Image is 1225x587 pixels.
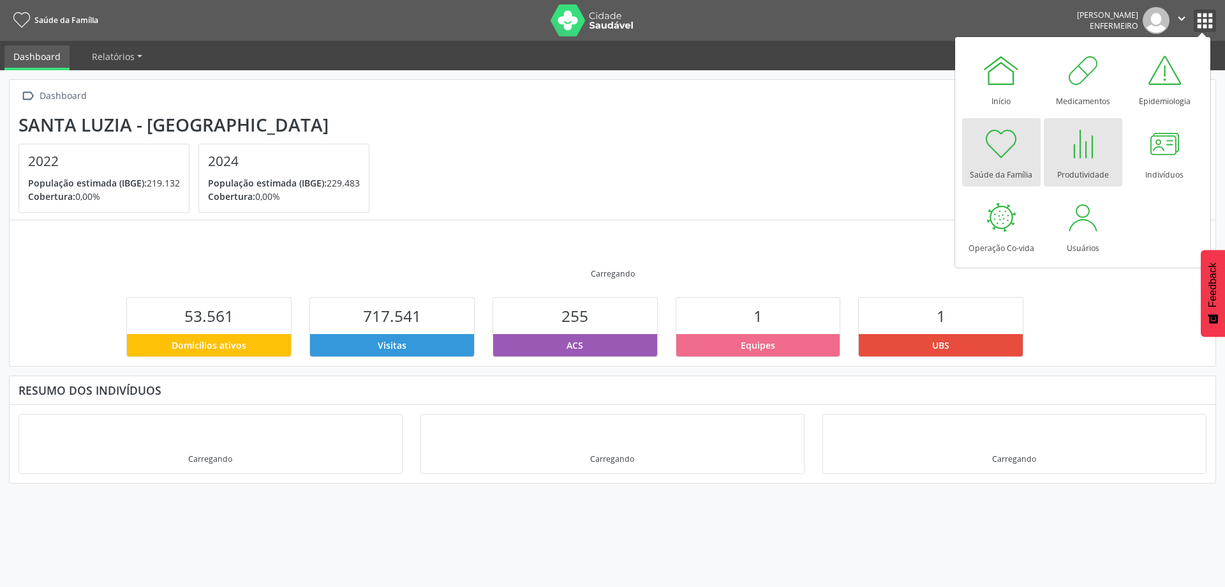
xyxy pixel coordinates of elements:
div: [PERSON_NAME] [1077,10,1138,20]
div: Carregando [590,454,634,464]
span: Visitas [378,339,406,352]
span: Cobertura: [28,190,75,202]
span: 1 [937,305,946,326]
span: Feedback [1207,263,1219,307]
span: Equipes [741,339,775,352]
h4: 2022 [28,153,180,169]
a: Saúde da Família [962,118,1041,187]
p: 0,00% [208,190,360,203]
i:  [19,87,37,105]
span: População estimada (IBGE): [208,177,327,189]
span: 1 [754,305,762,326]
a: Saúde da Família [9,10,98,31]
div: Resumo dos indivíduos [19,383,1206,397]
div: Carregando [188,454,232,464]
button: Feedback - Mostrar pesquisa [1201,250,1225,337]
a: Usuários [1044,192,1122,260]
span: População estimada (IBGE): [28,177,147,189]
a: Medicamentos [1044,45,1122,113]
span: Cobertura: [208,190,255,202]
span: ACS [567,339,583,352]
a: Produtividade [1044,118,1122,187]
a: Indivíduos [1125,118,1204,187]
i:  [1175,11,1189,26]
a: Operação Co-vida [962,192,1041,260]
a: Início [962,45,1041,113]
span: 717.541 [363,305,421,326]
div: Carregando [992,454,1036,464]
button:  [1169,7,1194,34]
h4: 2024 [208,153,360,169]
span: 53.561 [184,305,234,326]
a: Epidemiologia [1125,45,1204,113]
span: Enfermeiro [1090,20,1138,31]
img: img [1143,7,1169,34]
span: Saúde da Família [34,15,98,26]
span: Relatórios [92,50,135,63]
a:  Dashboard [19,87,89,105]
span: 255 [561,305,588,326]
div: Carregando [591,268,635,279]
button: apps [1194,10,1216,32]
span: Domicílios ativos [172,339,246,352]
p: 219.132 [28,176,180,190]
div: Santa Luzia - [GEOGRAPHIC_DATA] [19,114,378,135]
p: 229.483 [208,176,360,190]
a: Relatórios [83,45,151,68]
div: Dashboard [37,87,89,105]
a: Dashboard [4,45,70,70]
p: 0,00% [28,190,180,203]
span: UBS [932,339,949,352]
